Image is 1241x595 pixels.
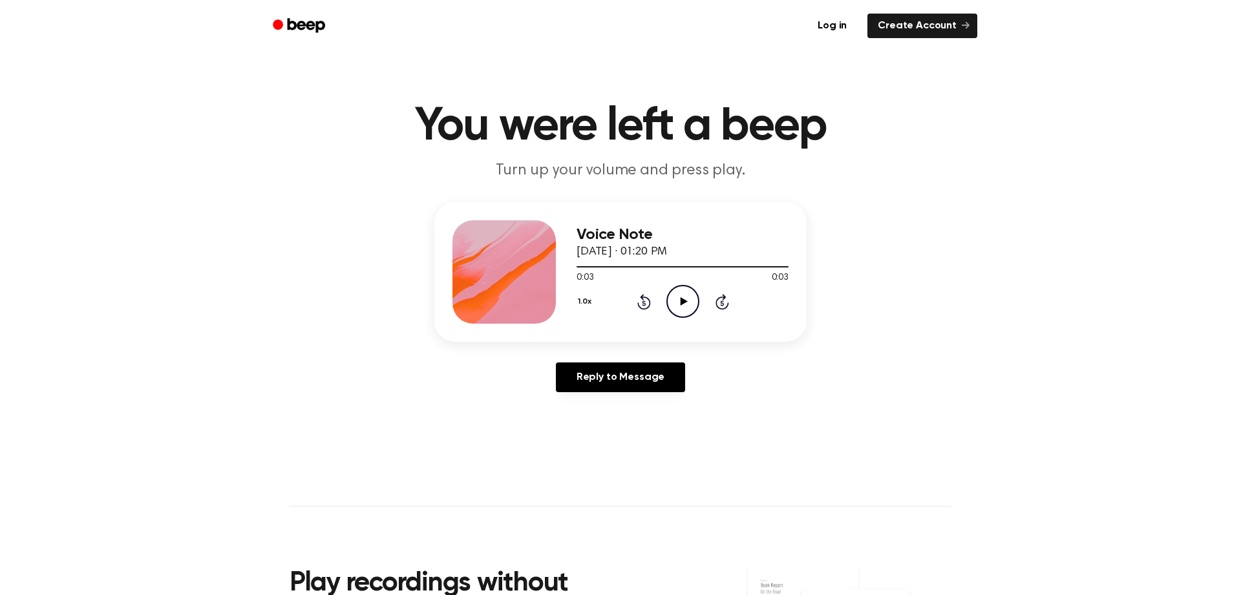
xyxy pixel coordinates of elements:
[805,11,860,41] a: Log in
[577,246,667,258] span: [DATE] · 01:20 PM
[556,362,685,392] a: Reply to Message
[264,14,337,39] a: Beep
[577,291,596,313] button: 1.0x
[290,103,951,150] h1: You were left a beep
[372,160,869,182] p: Turn up your volume and press play.
[867,14,977,38] a: Create Account
[577,226,789,244] h3: Voice Note
[577,271,593,285] span: 0:03
[772,271,789,285] span: 0:03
